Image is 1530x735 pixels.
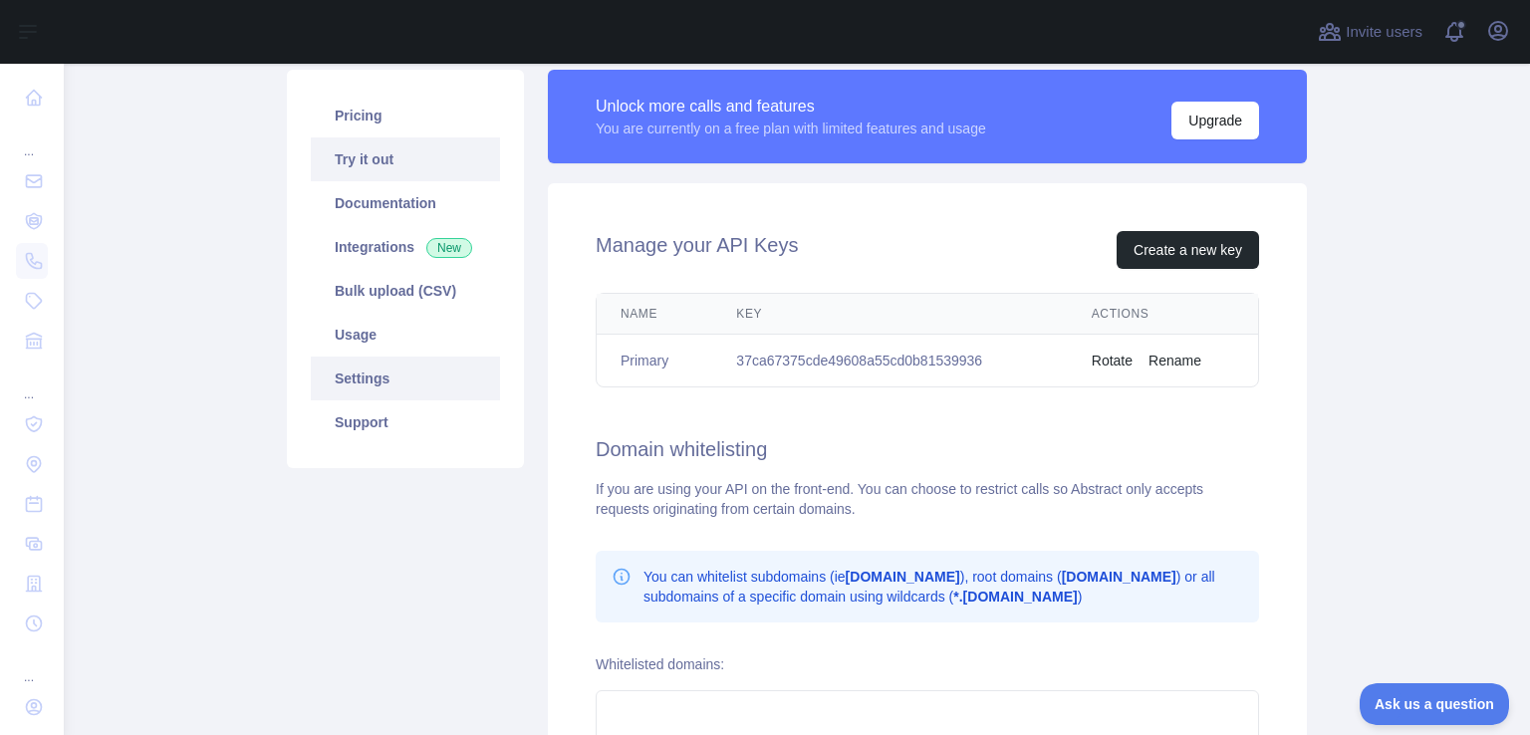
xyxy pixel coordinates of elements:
[597,335,712,387] td: Primary
[596,435,1259,463] h2: Domain whitelisting
[846,569,960,585] b: [DOMAIN_NAME]
[1346,21,1422,44] span: Invite users
[596,119,986,138] div: You are currently on a free plan with limited features and usage
[1360,683,1510,725] iframe: Toggle Customer Support
[311,400,500,444] a: Support
[712,294,1067,335] th: Key
[311,269,500,313] a: Bulk upload (CSV)
[1148,351,1201,370] button: Rename
[1314,16,1426,48] button: Invite users
[596,479,1259,519] div: If you are using your API on the front-end. You can choose to restrict calls so Abstract only acc...
[311,357,500,400] a: Settings
[16,120,48,159] div: ...
[311,181,500,225] a: Documentation
[1062,569,1176,585] b: [DOMAIN_NAME]
[596,656,724,672] label: Whitelisted domains:
[311,137,500,181] a: Try it out
[1068,294,1258,335] th: Actions
[953,589,1077,605] b: *.[DOMAIN_NAME]
[712,335,1067,387] td: 37ca67375cde49608a55cd0b81539936
[596,95,986,119] div: Unlock more calls and features
[1171,102,1259,139] button: Upgrade
[597,294,712,335] th: Name
[426,238,472,258] span: New
[311,225,500,269] a: Integrations New
[311,313,500,357] a: Usage
[643,567,1243,607] p: You can whitelist subdomains (ie ), root domains ( ) or all subdomains of a specific domain using...
[16,645,48,685] div: ...
[1092,351,1133,370] button: Rotate
[596,231,798,269] h2: Manage your API Keys
[311,94,500,137] a: Pricing
[1117,231,1259,269] button: Create a new key
[16,363,48,402] div: ...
